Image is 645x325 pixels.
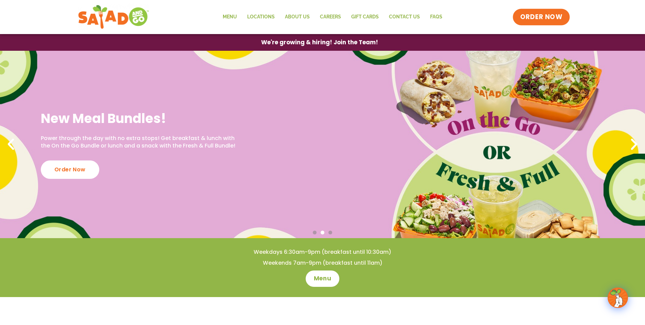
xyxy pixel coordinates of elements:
a: GIFT CARDS [346,9,384,25]
h4: Weekends 7am-9pm (breakfast until 11am) [14,259,631,267]
span: Menu [314,275,331,283]
a: About Us [280,9,315,25]
a: We're growing & hiring! Join the Team! [251,34,388,50]
a: Locations [242,9,280,25]
p: Power through the day with no extra stops! Get breakfast & lunch with the On the Go Bundle or lun... [41,135,240,150]
a: FAQs [425,9,447,25]
a: ORDER NOW [513,9,570,25]
span: Go to slide 1 [313,231,317,234]
h4: Weekdays 6:30am-9pm (breakfast until 10:30am) [14,248,631,256]
div: Previous slide [3,137,18,152]
img: new-SAG-logo-768×292 [78,3,150,31]
a: Menu [218,9,242,25]
nav: Menu [218,9,447,25]
div: Order Now [41,160,99,179]
span: Go to slide 3 [328,231,332,234]
a: Menu [306,270,339,287]
span: We're growing & hiring! Join the Team! [261,40,378,45]
img: wpChatIcon [608,288,627,307]
a: Careers [315,9,346,25]
span: Go to slide 2 [321,231,324,234]
h2: New Meal Bundles! [41,110,240,127]
div: Next slide [627,137,642,152]
a: Contact Us [384,9,425,25]
span: ORDER NOW [520,13,562,21]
